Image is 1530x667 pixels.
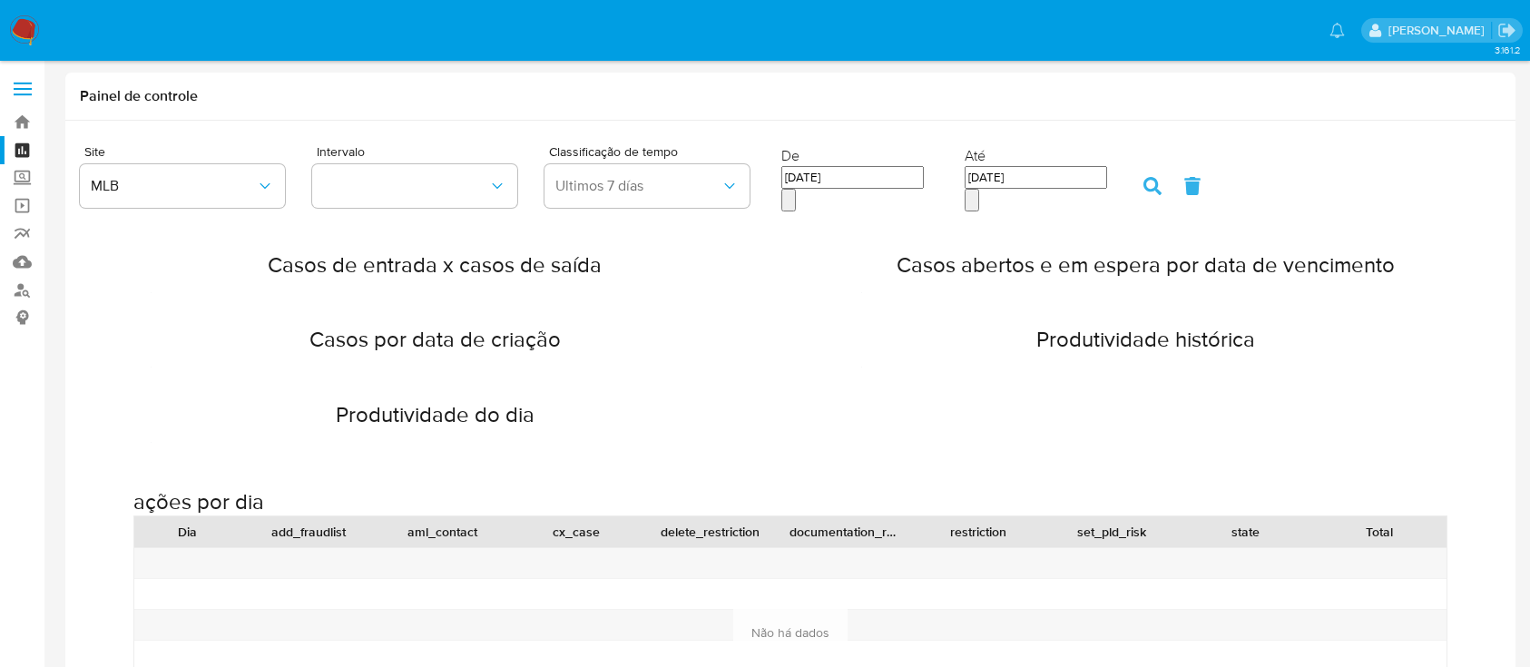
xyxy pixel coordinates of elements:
p: carlos.guerra@mercadopago.com.br [1388,22,1491,39]
h2: Casos por data de criação [151,326,719,353]
div: Dia [147,523,229,541]
div: delete_restriction [656,523,765,541]
h2: Casos abertos e em espera por data de vencimento [861,251,1429,279]
label: De [781,145,799,165]
div: cx_case [522,523,631,541]
button: MLB [80,164,285,208]
span: Intervalo [317,145,549,158]
a: Notificações [1329,23,1345,38]
span: Site [84,145,317,158]
span: Classificação de tempo [549,145,781,158]
div: add_fraudlist [254,523,363,541]
span: Ultimos 7 días [555,177,721,195]
div: Total [1326,523,1435,541]
h2: Produtividade histórica [861,326,1429,353]
div: state [1192,523,1300,541]
div: set_pld_risk [1057,523,1166,541]
button: Ultimos 7 días [544,164,750,208]
div: documentation_requested [790,523,898,541]
div: aml_contact [387,523,496,541]
div: restriction [924,523,1033,541]
h2: ações por dia [133,488,1447,515]
label: Até [965,145,986,165]
h2: Casos de entrada x casos de saída [151,251,719,279]
a: Sair [1497,21,1516,40]
span: MLB [91,177,256,195]
h1: Painel de controle [80,87,1501,105]
h2: Produtividade do dia [151,401,719,428]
